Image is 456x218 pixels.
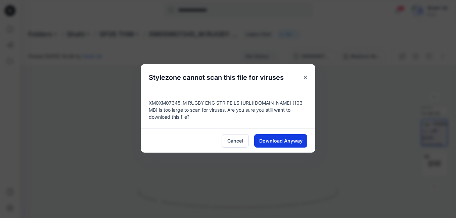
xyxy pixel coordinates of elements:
button: Cancel [222,134,249,148]
span: Download Anyway [259,137,303,144]
div: XM0XM07345_M RUGBY ENG STRIPE LS [URL][DOMAIN_NAME] (103 MB) is too large to scan for viruses. Ar... [141,91,315,128]
button: Download Anyway [254,134,307,148]
button: Close [299,71,311,84]
span: Cancel [227,137,243,144]
h5: Stylezone cannot scan this file for viruses [141,64,292,91]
